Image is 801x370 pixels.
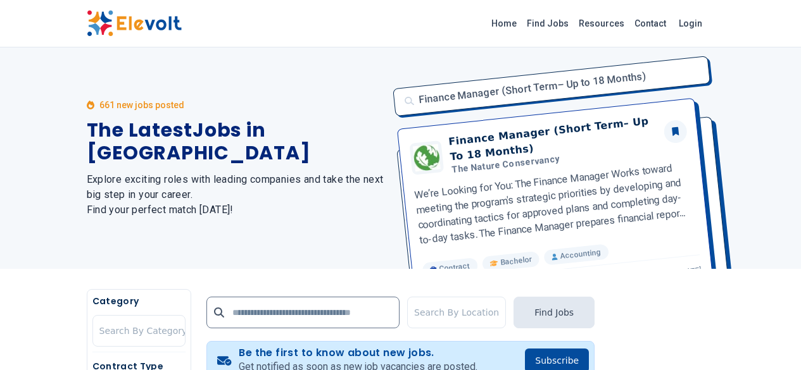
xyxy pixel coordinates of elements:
[486,13,522,34] a: Home
[671,11,710,36] a: Login
[522,13,574,34] a: Find Jobs
[574,13,629,34] a: Resources
[629,13,671,34] a: Contact
[92,295,186,307] h5: Category
[87,119,386,164] h1: The Latest Jobs in [GEOGRAPHIC_DATA]
[514,297,595,328] button: Find Jobs
[87,172,386,218] h2: Explore exciting roles with leading companies and take the next big step in your career. Find you...
[99,99,184,111] p: 661 new jobs posted
[239,347,477,359] h4: Be the first to know about new jobs.
[87,10,182,37] img: Elevolt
